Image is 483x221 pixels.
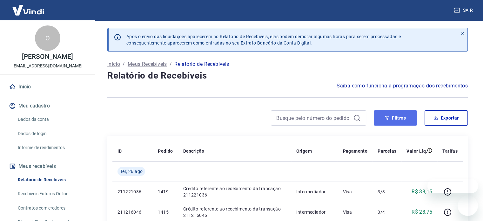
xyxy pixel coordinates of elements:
[170,60,172,68] p: /
[412,188,432,196] p: R$ 38,15
[15,187,87,200] a: Recebíveis Futuros Online
[117,148,122,154] p: ID
[15,141,87,154] a: Informe de rendimentos
[442,148,458,154] p: Tarifas
[8,99,87,113] button: Meu cadastro
[374,110,417,126] button: Filtros
[117,189,148,195] p: 211221036
[296,189,333,195] p: Intermediador
[343,209,367,215] p: Visa
[343,148,367,154] p: Pagamento
[453,4,475,16] button: Sair
[128,60,167,68] a: Meus Recebíveis
[22,53,73,60] p: [PERSON_NAME]
[296,209,333,215] p: Intermediador
[15,113,87,126] a: Dados da conta
[158,189,173,195] p: 1419
[123,60,125,68] p: /
[117,209,148,215] p: 211216046
[183,206,286,218] p: Crédito referente ao recebimento da transação 211216046
[8,159,87,173] button: Meus recebíveis
[378,189,396,195] p: 3/3
[458,196,478,216] iframe: Botão para abrir a janela de mensagens
[183,185,286,198] p: Crédito referente ao recebimento da transação 211221036
[126,33,401,46] p: Após o envio das liquidações aparecerem no Relatório de Recebíveis, elas podem demorar algumas ho...
[35,25,60,51] div: O
[412,208,432,216] p: R$ 28,75
[296,148,312,154] p: Origem
[378,209,396,215] p: 3/4
[158,148,173,154] p: Pedido
[183,148,205,154] p: Descrição
[107,69,468,82] h4: Relatório de Recebíveis
[276,113,351,123] input: Busque pelo número do pedido
[8,0,49,20] img: Vindi
[15,202,87,215] a: Contratos com credores
[12,63,83,69] p: [EMAIL_ADDRESS][DOMAIN_NAME]
[15,173,87,186] a: Relatório de Recebíveis
[158,209,173,215] p: 1415
[15,127,87,140] a: Dados de login
[378,148,396,154] p: Parcelas
[174,60,229,68] p: Relatório de Recebíveis
[427,179,478,193] iframe: Mensagem da empresa
[337,82,468,90] a: Saiba como funciona a programação dos recebimentos
[343,189,367,195] p: Visa
[406,148,427,154] p: Valor Líq.
[120,168,143,175] span: Ter, 26 ago
[425,110,468,126] button: Exportar
[107,60,120,68] a: Início
[8,80,87,94] a: Início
